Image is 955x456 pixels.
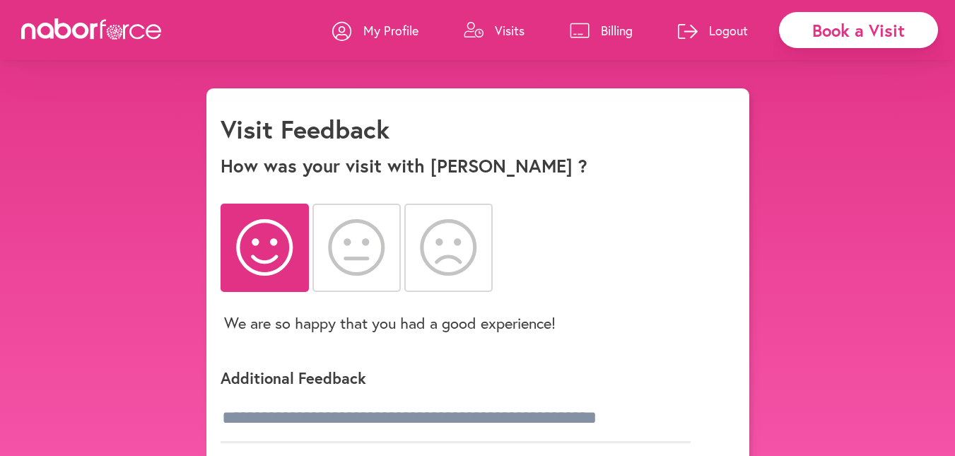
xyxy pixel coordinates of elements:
a: Billing [570,9,633,52]
p: Billing [601,22,633,39]
p: How was your visit with [PERSON_NAME] ? [221,155,735,177]
p: My Profile [363,22,418,39]
p: We are so happy that you had a good experience! [224,312,556,333]
h1: Visit Feedback [221,114,389,144]
a: My Profile [332,9,418,52]
p: Visits [495,22,525,39]
a: Visits [464,9,525,52]
p: Additional Feedback [221,368,715,388]
a: Logout [678,9,748,52]
p: Logout [709,22,748,39]
div: Book a Visit [779,12,938,48]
